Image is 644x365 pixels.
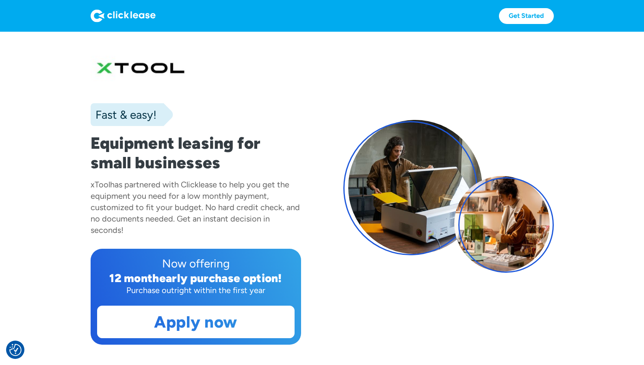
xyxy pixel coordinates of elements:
[97,285,295,296] div: Purchase outright within the first year
[91,9,156,22] img: Logo
[9,344,22,356] button: Consent Preferences
[91,106,156,123] div: Fast & easy!
[91,133,301,172] h1: Equipment leasing for small businesses
[499,8,554,24] a: Get Started
[109,271,159,285] div: 12 month
[9,344,22,356] img: Revisit consent button
[91,180,110,189] div: xTool
[159,271,282,285] div: early purchase option!
[98,306,294,338] a: Apply now
[97,255,295,272] div: Now offering
[91,180,300,235] div: has partnered with Clicklease to help you get the equipment you need for a low monthly payment, c...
